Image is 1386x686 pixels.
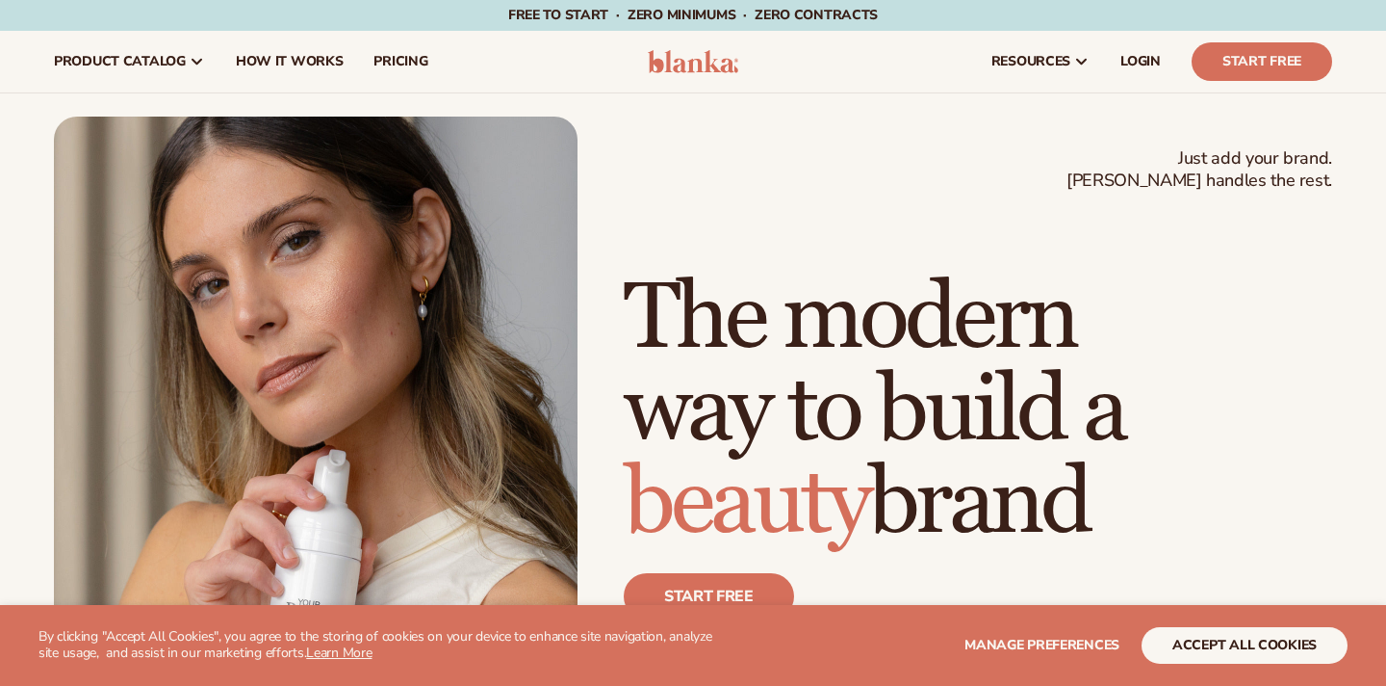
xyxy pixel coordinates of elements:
span: Just add your brand. [PERSON_NAME] handles the rest. [1066,147,1332,193]
span: Manage preferences [964,636,1119,654]
span: Free to start · ZERO minimums · ZERO contracts [508,6,878,24]
img: logo [648,50,739,73]
span: resources [991,54,1070,69]
button: accept all cookies [1142,627,1347,664]
a: Learn More [306,644,372,662]
a: pricing [358,31,443,92]
a: How It Works [220,31,359,92]
a: Start free [624,573,794,620]
span: LOGIN [1120,54,1161,69]
h1: The modern way to build a brand [624,273,1332,550]
button: Manage preferences [964,627,1119,664]
a: resources [976,31,1105,92]
span: beauty [624,447,868,560]
a: LOGIN [1105,31,1176,92]
a: Start Free [1192,42,1332,81]
a: product catalog [38,31,220,92]
p: By clicking "Accept All Cookies", you agree to the storing of cookies on your device to enhance s... [38,629,724,662]
span: How It Works [236,54,344,69]
span: pricing [373,54,427,69]
span: product catalog [54,54,186,69]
